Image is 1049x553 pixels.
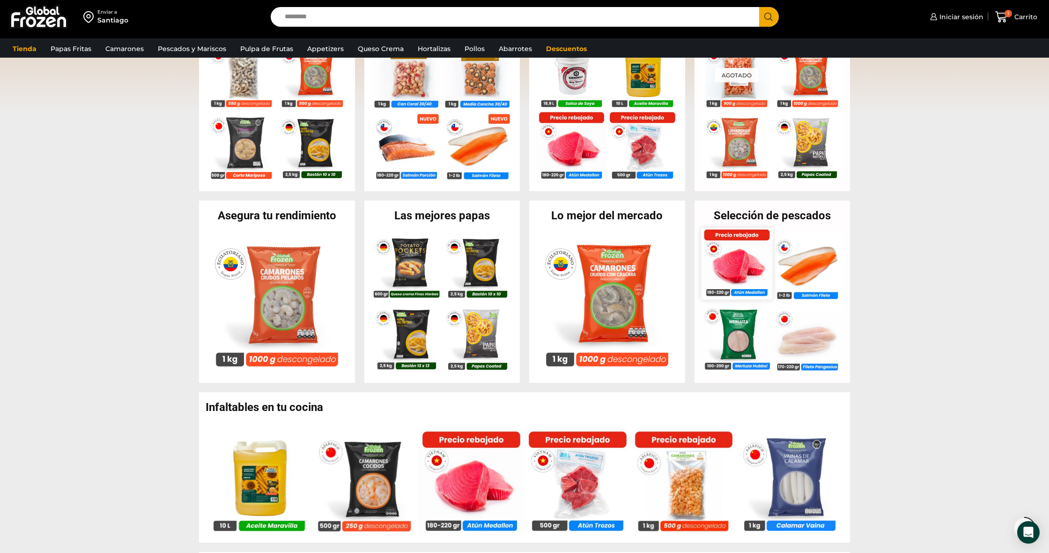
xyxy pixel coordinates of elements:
a: Pulpa de Frutas [236,40,298,58]
a: 1 Carrito [993,6,1040,28]
a: Iniciar sesión [928,7,983,26]
h2: Lo mejor del mercado [529,210,685,221]
div: Open Intercom Messenger [1017,521,1040,544]
span: Iniciar sesión [937,12,983,22]
span: 1 [1005,10,1012,17]
h2: Las mejores papas [364,210,520,221]
a: Papas Fritas [46,40,96,58]
a: Camarones [101,40,148,58]
div: Enviar a [97,9,128,15]
a: Appetizers [303,40,348,58]
a: Descuentos [541,40,591,58]
h2: Asegura tu rendimiento [199,210,355,221]
h2: Infaltables en tu cocina [206,402,850,413]
a: Pescados y Mariscos [153,40,231,58]
a: Tienda [8,40,41,58]
button: Search button [759,7,779,27]
a: Hortalizas [413,40,455,58]
a: Pollos [460,40,489,58]
div: Santiago [97,15,128,25]
a: Abarrotes [494,40,537,58]
span: Carrito [1012,12,1037,22]
p: Agotado [715,67,758,82]
img: address-field-icon.svg [83,9,97,25]
h2: Selección de pescados [694,210,850,221]
a: Queso Crema [353,40,408,58]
